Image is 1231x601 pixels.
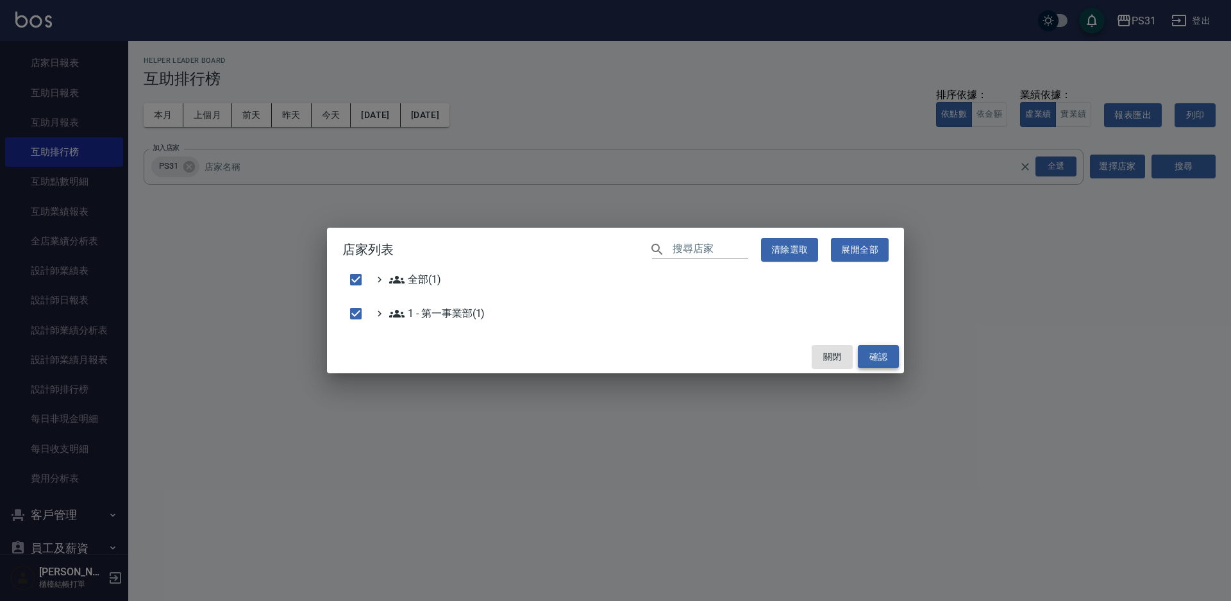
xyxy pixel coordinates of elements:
button: 關閉 [812,345,853,369]
button: 清除選取 [761,238,819,262]
input: 搜尋店家 [673,241,748,259]
h2: 店家列表 [327,228,904,272]
button: 展開全部 [831,238,889,262]
button: 確認 [858,345,899,369]
span: 1 - 第一事業部(1) [389,306,485,321]
span: 全部(1) [389,272,441,287]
